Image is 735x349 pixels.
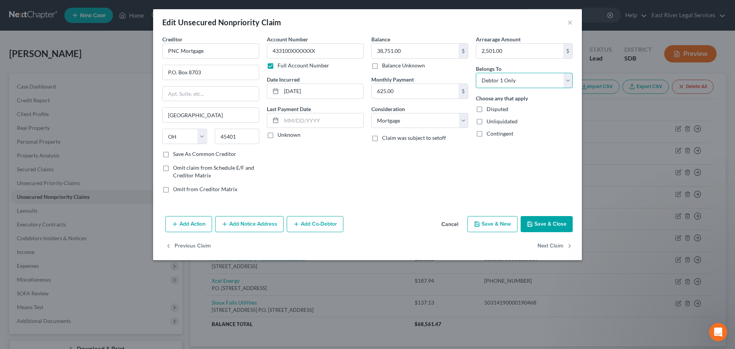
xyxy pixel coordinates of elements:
[8,193,17,200] span: List
[487,106,508,112] span: Disputed
[487,118,518,125] span: Unliquidated
[121,258,134,264] span: Help
[67,4,88,17] h1: Help
[18,258,33,264] span: Home
[8,168,119,182] span: Chapter 13 Statement of Current Monthly Income - Unemployment
[8,211,17,217] span: List
[459,84,468,98] div: $
[162,43,259,59] input: Search creditor by name...
[74,176,112,182] span: compensation
[173,150,236,158] label: Save As Common Creditor
[267,105,311,113] label: Last Payment Date
[267,35,308,43] label: Account Number
[215,216,284,232] button: Add Notice Address
[75,127,113,133] span: compensation
[278,62,329,69] label: Full Account Number
[163,108,259,122] input: Enter city...
[382,134,446,141] span: Claim was subject to setoff
[567,18,573,27] button: ×
[382,62,425,69] label: Balance Unknown
[5,3,20,18] button: go back
[8,68,87,74] span: Schedule A/B - Unpaid Wages
[94,236,132,242] span: compensation
[134,3,148,17] div: Close
[8,51,71,57] span: Attorney's Disclosure of
[476,35,521,43] label: Arrearage Amount
[287,216,343,232] button: Add Co-Debtor
[459,44,468,58] div: $
[162,36,183,43] span: Creditor
[8,143,130,157] span: for death of a person upon whom the debtor was dependent for support.
[476,66,501,72] span: Belongs To
[281,84,363,98] input: MM/DD/YYYY
[20,76,25,82] span: to
[102,239,153,270] button: Help
[25,76,125,82] span: enter Schedule A/B (106 A/B) Line 30
[163,87,259,101] input: Apt, Suite, etc...
[278,131,301,139] label: Unknown
[64,258,90,264] span: Messages
[371,35,390,43] label: Balance
[8,76,20,82] span: How
[709,323,727,341] iframe: Intercom live chat
[162,17,281,28] div: Edit Unsecured Nonpriority Claim
[563,44,572,58] div: $
[17,211,87,217] span: of Equity Security Holders
[13,143,51,149] span: compensation
[371,105,405,113] label: Consideration
[173,186,237,192] span: Omit from Creditor Matrix
[487,130,513,137] span: Contingent
[281,113,363,128] input: MM/DD/YYYY
[467,216,518,232] button: Save & New
[8,119,79,125] span: [US_STATE] Schedule C-1 -
[17,193,87,200] span: of Equity Security Holders
[267,43,364,59] input: --
[49,102,87,108] span: compensation
[165,238,211,254] button: Previous Claim
[372,44,459,58] input: 0.00
[537,238,573,254] button: Next Claim
[71,51,110,57] span: Compensation
[215,129,260,144] input: Enter zip...
[371,75,414,84] label: Monthly Payment
[5,21,148,36] input: Search for help
[372,84,459,98] input: 0.00
[173,164,254,179] span: Omit claim from Schedule E/F and Creditor Matrix
[137,26,143,32] div: Clear
[476,94,528,102] label: Choose any that apply
[8,228,132,242] span: Chapter 11 Statement of Your Current Monthly Income (122B) - Unemployment
[521,216,573,232] button: Save & Close
[267,75,300,84] label: Date Incurred
[165,216,212,232] button: Add Action
[8,93,101,108] span: Chapter 7 Means Test Calculation - Unemployment
[476,44,563,58] input: 0.00
[163,65,259,80] input: Enter address...
[51,239,102,270] button: Messages
[8,127,126,149] span: from private disability policies or annuities, or
[435,217,464,232] button: Cancel
[79,119,118,125] span: Compensation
